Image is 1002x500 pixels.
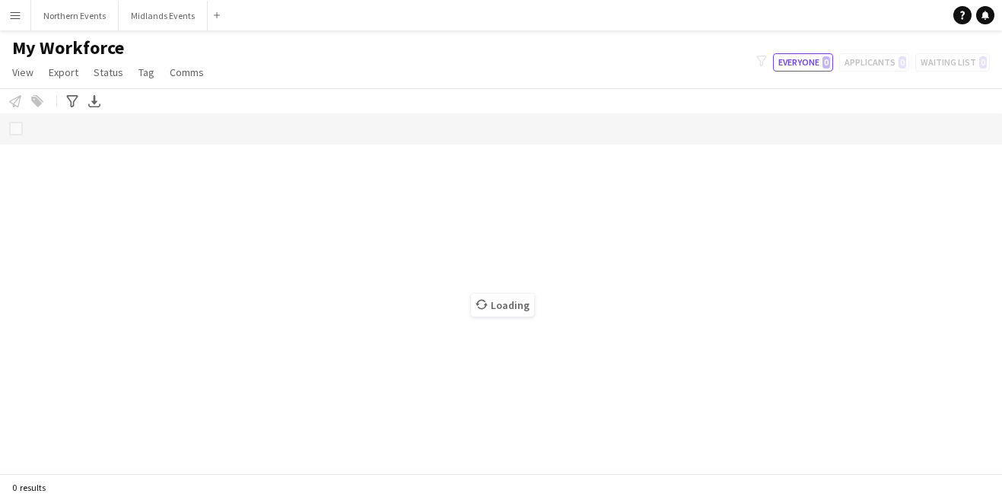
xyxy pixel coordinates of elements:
a: Tag [132,62,161,82]
button: Midlands Events [119,1,208,30]
span: Comms [170,65,204,79]
span: 0 [822,56,830,68]
span: Tag [138,65,154,79]
a: Comms [164,62,210,82]
app-action-btn: Advanced filters [63,92,81,110]
a: Export [43,62,84,82]
app-action-btn: Export XLSX [85,92,103,110]
span: View [12,65,33,79]
button: Northern Events [31,1,119,30]
span: My Workforce [12,37,124,59]
button: Everyone0 [773,53,833,72]
a: Status [87,62,129,82]
span: Loading [471,294,534,317]
span: Status [94,65,123,79]
span: Export [49,65,78,79]
a: View [6,62,40,82]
